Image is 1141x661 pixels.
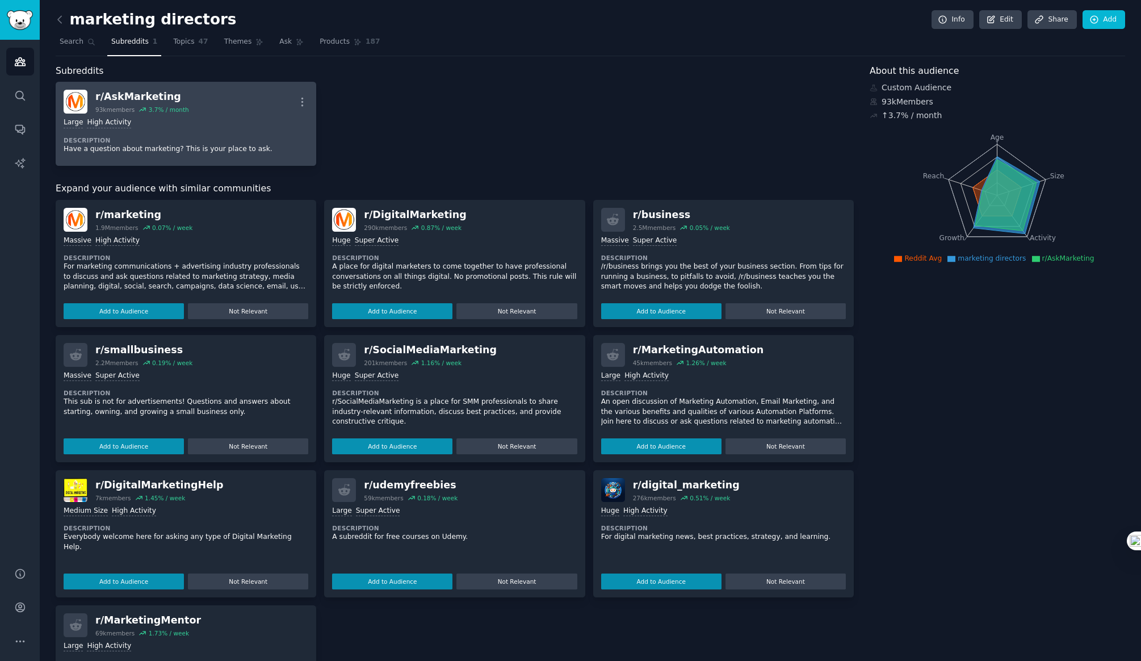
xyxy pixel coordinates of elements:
button: Not Relevant [725,574,846,589]
div: 7k members [95,494,131,502]
span: 1 [153,37,158,47]
button: Add to Audience [64,438,184,454]
div: 2.5M members [633,224,676,232]
div: 93k Members [870,96,1125,108]
a: Themes [220,33,268,56]
span: marketing directors [958,254,1026,262]
div: r/ business [633,208,730,222]
button: Add to Audience [332,438,452,454]
div: Huge [332,236,350,246]
div: Super Active [633,236,677,246]
button: Add to Audience [332,574,452,589]
img: AskMarketing [64,90,87,114]
button: Add to Audience [601,303,721,319]
button: Not Relevant [188,574,308,589]
div: Huge [332,371,350,382]
div: Huge [601,506,619,517]
dt: Description [601,389,846,397]
p: Have a question about marketing? This is your place to ask. [64,144,308,154]
div: Large [64,118,83,128]
dt: Description [332,524,577,532]
button: Add to Audience [64,303,184,319]
div: 0.87 % / week [421,224,462,232]
div: High Activity [112,506,156,517]
dt: Description [64,136,308,144]
img: GummySearch logo [7,10,33,30]
button: Add to Audience [601,438,721,454]
div: ↑ 3.7 % / month [882,110,942,122]
tspan: Reach [923,171,945,179]
button: Not Relevant [188,438,308,454]
div: 0.05 % / week [690,224,730,232]
button: Add to Audience [64,574,184,589]
div: 0.51 % / week [690,494,730,502]
div: High Activity [87,118,131,128]
div: 3.7 % / month [149,106,189,114]
p: r/SocialMediaMarketing is a place for SMM professionals to share industry-relevant information, d... [332,397,577,427]
p: For digital marketing news, best practices, strategy, and learning. [601,532,846,542]
div: 93k members [95,106,135,114]
span: Subreddits [111,37,149,47]
div: Custom Audience [870,82,1125,94]
span: 47 [199,37,208,47]
a: Share [1027,10,1076,30]
div: Large [332,506,351,517]
span: About this audience [870,64,959,78]
span: 187 [366,37,380,47]
dt: Description [601,524,846,532]
div: Super Active [355,236,399,246]
span: Subreddits [56,64,104,78]
button: Not Relevant [456,438,577,454]
div: High Activity [623,506,668,517]
div: 69k members [95,629,135,637]
div: 59k members [364,494,403,502]
img: DigitalMarketing [332,208,356,232]
dt: Description [332,389,577,397]
div: 1.9M members [95,224,139,232]
p: An open discussion of Marketing Automation, Email Marketing, and the various benefits and qualiti... [601,397,846,427]
dt: Description [64,524,308,532]
p: A place for digital marketers to come together to have professional conversations on all things d... [332,262,577,292]
div: 1.16 % / week [421,359,462,367]
div: 0.19 % / week [152,359,192,367]
div: 45k members [633,359,672,367]
button: Add to Audience [332,303,452,319]
a: Ask [275,33,308,56]
p: This sub is not for advertisements! Questions and answers about starting, owning, and growing a s... [64,397,308,417]
h2: marketing directors [56,11,236,29]
span: Products [320,37,350,47]
div: r/ digital_marketing [633,478,740,492]
span: Topics [173,37,194,47]
div: 0.07 % / week [152,224,192,232]
dt: Description [332,254,577,262]
a: Subreddits1 [107,33,161,56]
button: Not Relevant [725,303,846,319]
span: Ask [279,37,292,47]
tspan: Activity [1030,234,1056,242]
div: High Activity [87,641,131,652]
dt: Description [601,254,846,262]
div: Super Active [356,506,400,517]
a: Topics47 [169,33,212,56]
div: r/ MarketingMentor [95,613,201,627]
div: Massive [64,371,91,382]
a: Edit [979,10,1022,30]
p: Everybody welcome here for asking any type of Digital Marketing Help. [64,532,308,552]
dt: Description [64,254,308,262]
span: r/AskMarketing [1042,254,1094,262]
div: r/ SocialMediaMarketing [364,343,497,357]
button: Not Relevant [725,438,846,454]
div: r/ DigitalMarketing [364,208,467,222]
button: Not Relevant [456,303,577,319]
div: r/ marketing [95,208,192,222]
img: marketing [64,208,87,232]
p: /r/business brings you the best of your business section. From tips for running a business, to pi... [601,262,846,292]
a: Info [932,10,974,30]
span: Themes [224,37,252,47]
div: 276k members [633,494,676,502]
div: r/ smallbusiness [95,343,192,357]
div: Super Active [355,371,399,382]
div: 1.26 % / week [686,359,726,367]
div: 1.45 % / week [145,494,185,502]
button: Not Relevant [456,574,577,589]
